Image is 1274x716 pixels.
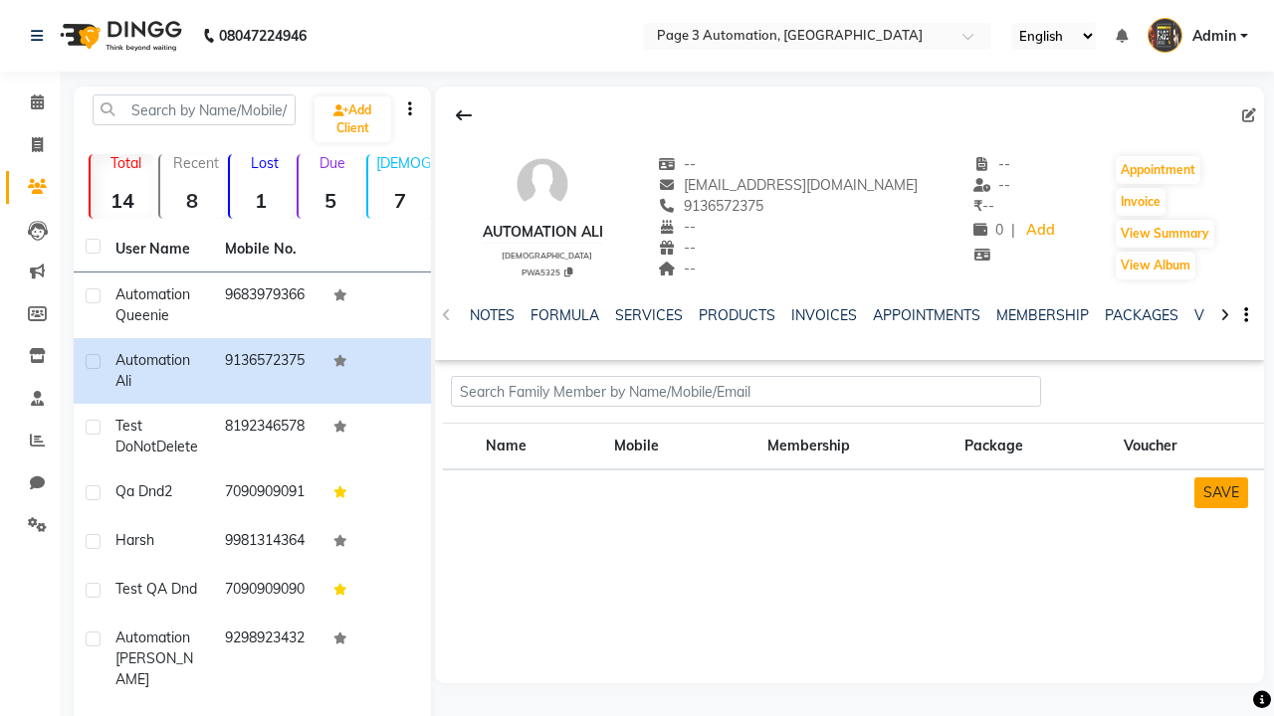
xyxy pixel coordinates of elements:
p: Lost [238,154,294,172]
input: Search Family Member by Name/Mobile/Email [451,376,1041,407]
span: -- [973,176,1011,194]
p: Total [99,154,154,172]
span: -- [659,260,697,277]
td: 8192346578 [213,404,322,469]
span: 9136572375 [659,197,764,215]
td: 9298923432 [213,616,322,702]
strong: 1 [230,188,294,213]
th: Membership [704,424,913,470]
th: Package [913,424,1075,470]
span: [DEMOGRAPHIC_DATA] [502,251,592,261]
a: APPOINTMENTS [873,306,980,324]
span: Qa Dnd2 [115,482,172,500]
button: SAVE [1194,477,1248,508]
a: Add Client [315,96,391,142]
button: View Summary [1116,220,1214,248]
th: Name [443,424,569,470]
strong: 5 [299,188,362,213]
span: -- [973,155,1011,173]
th: Mobile No. [213,227,322,272]
span: 0 [973,221,1003,239]
div: Back to Client [443,96,485,134]
img: avatar [513,154,572,214]
div: PWA5325 [491,265,603,278]
input: Search by Name/Mobile/Email/Code [93,94,296,125]
b: 08047224946 [219,8,307,64]
span: -- [659,218,697,236]
a: VOUCHERS [1194,306,1273,324]
td: 7090909091 [213,469,322,518]
span: Harsh [115,531,154,549]
a: MEMBERSHIP [996,306,1089,324]
span: ₹ [973,197,982,215]
p: [DEMOGRAPHIC_DATA] [376,154,432,172]
a: FORMULA [531,306,599,324]
span: [EMAIL_ADDRESS][DOMAIN_NAME] [659,176,919,194]
span: -- [659,239,697,257]
img: logo [51,8,187,64]
p: Due [303,154,362,172]
button: View Album [1116,252,1195,279]
td: 9683979366 [213,272,322,338]
a: PRODUCTS [699,306,775,324]
a: Add [1023,217,1058,245]
span: Automation [PERSON_NAME] [115,628,193,688]
td: 9981314364 [213,518,322,567]
span: Test DoNotDelete [115,417,198,455]
th: Mobile [569,424,704,470]
th: User Name [104,227,213,272]
span: Admin [1192,26,1236,47]
strong: 7 [368,188,432,213]
p: Recent [168,154,224,172]
td: 7090909090 [213,567,322,616]
span: Test QA Dnd [115,580,197,598]
a: SERVICES [615,306,683,324]
button: Invoice [1116,188,1166,216]
strong: 8 [160,188,224,213]
span: Automation Ali [115,351,190,390]
a: PACKAGES [1105,306,1178,324]
strong: 14 [91,188,154,213]
span: Automation Queenie [115,285,190,324]
td: 9136572375 [213,338,322,404]
span: | [1011,220,1015,241]
th: Voucher [1075,424,1225,470]
span: -- [973,197,994,215]
img: Admin [1148,18,1182,53]
button: Appointment [1116,156,1200,184]
a: INVOICES [791,306,857,324]
span: -- [659,155,697,173]
a: NOTES [470,306,515,324]
div: Automation Ali [483,222,603,243]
